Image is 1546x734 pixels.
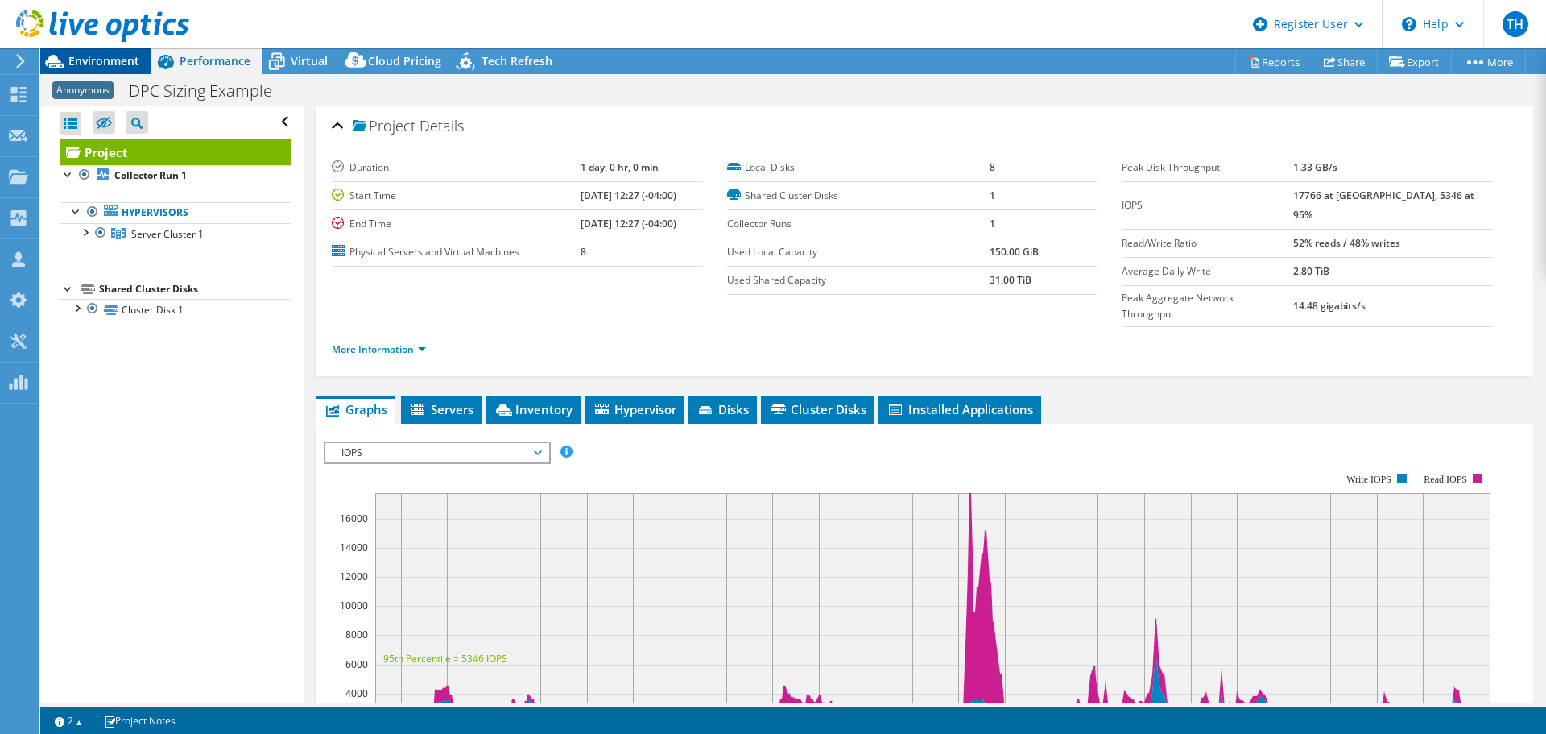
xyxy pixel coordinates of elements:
b: [DATE] 12:27 (-04:00) [581,217,676,230]
span: Anonymous [52,81,114,99]
b: 31.00 TiB [990,273,1031,287]
span: TH [1503,11,1528,37]
label: Duration [332,160,581,176]
label: Peak Aggregate Network Throughput [1122,290,1293,322]
b: 8 [581,245,586,259]
span: Performance [180,53,250,68]
text: 4000 [345,686,368,700]
text: 10000 [340,599,368,612]
text: 12000 [340,570,368,583]
label: Peak Disk Throughput [1122,160,1293,176]
label: Collector Runs [727,216,990,232]
a: Server Cluster 1 [60,223,291,244]
b: 14.48 gigabits/s [1293,299,1366,313]
span: Inventory [494,401,573,417]
span: Project [353,118,415,135]
svg: \n [1402,17,1416,31]
label: Read/Write Ratio [1122,235,1293,251]
label: Used Local Capacity [727,244,990,260]
label: Start Time [332,188,581,204]
span: Tech Refresh [482,53,552,68]
a: Export [1377,49,1452,74]
text: Write IOPS [1346,474,1391,485]
b: 1.33 GB/s [1293,160,1337,174]
span: IOPS [333,443,540,462]
span: Details [420,116,464,135]
label: End Time [332,216,581,232]
a: Project Notes [93,711,187,731]
b: 8 [990,160,995,174]
text: 8000 [345,628,368,641]
span: Server Cluster 1 [131,227,204,241]
b: [DATE] 12:27 (-04:00) [581,189,676,202]
b: 52% reads / 48% writes [1293,236,1400,250]
label: Used Shared Capacity [727,272,990,288]
text: 95th Percentile = 5346 IOPS [383,652,507,666]
label: Physical Servers and Virtual Machines [332,244,581,260]
span: Cluster Disks [769,401,866,417]
text: 6000 [345,657,368,671]
span: Disks [697,401,749,417]
label: IOPS [1122,197,1293,214]
a: Collector Run 1 [60,165,291,186]
span: Servers [409,401,473,417]
span: Installed Applications [887,401,1033,417]
text: Read IOPS [1424,474,1468,485]
span: Virtual [291,53,328,68]
text: 14000 [340,541,368,554]
label: Average Daily Write [1122,263,1293,280]
label: Local Disks [727,160,990,176]
label: Shared Cluster Disks [727,188,990,204]
a: Share [1312,49,1378,74]
span: Graphs [324,401,387,417]
span: Cloud Pricing [368,53,441,68]
a: Project [60,139,291,165]
b: 17766 at [GEOGRAPHIC_DATA], 5346 at 95% [1293,189,1474,222]
span: Hypervisor [593,401,676,417]
a: More Information [332,342,426,356]
span: Environment [68,53,139,68]
a: Cluster Disk 1 [60,299,291,320]
a: Reports [1235,49,1312,74]
b: 1 [990,189,995,202]
a: More [1451,49,1526,74]
b: 1 day, 0 hr, 0 min [581,160,659,174]
b: 1 [990,217,995,230]
b: Collector Run 1 [114,168,187,182]
b: 2.80 TiB [1293,264,1329,278]
div: Shared Cluster Disks [99,280,291,299]
h1: DPC Sizing Example [122,82,297,100]
text: 16000 [340,512,368,525]
a: Hypervisors [60,202,291,223]
b: 150.00 GiB [990,245,1039,259]
a: 2 [43,711,93,731]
